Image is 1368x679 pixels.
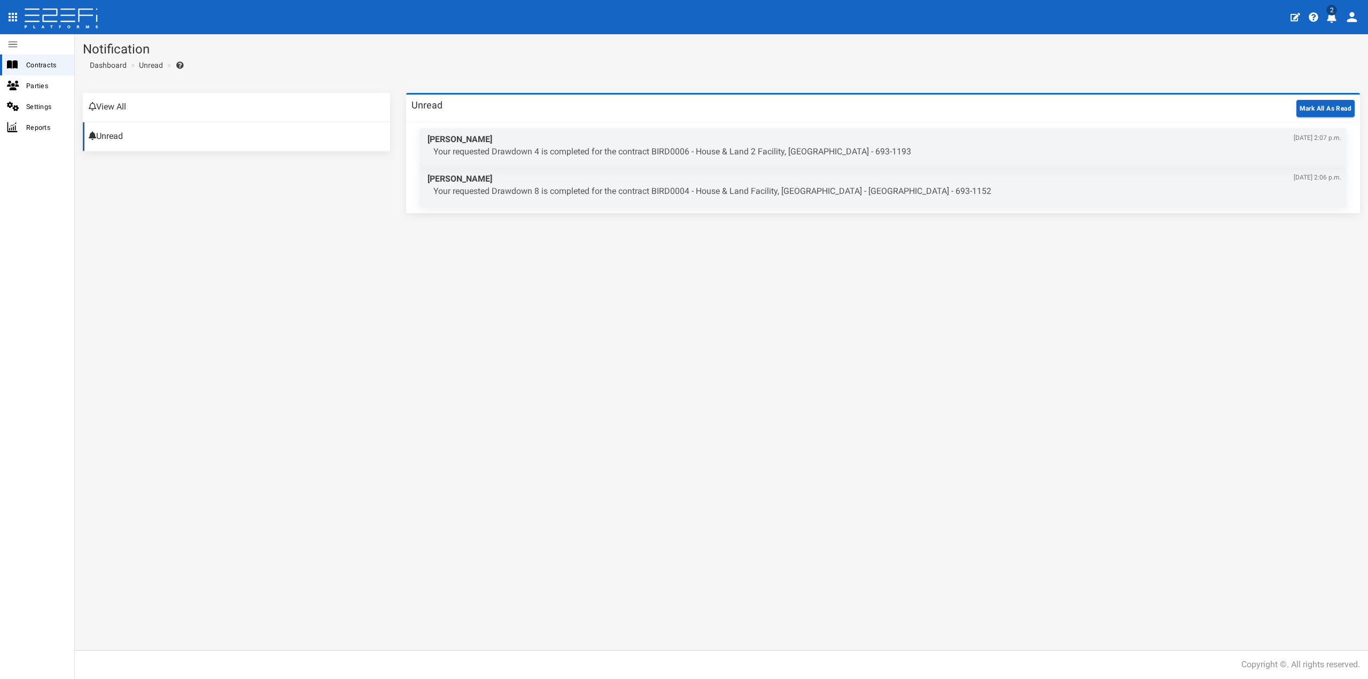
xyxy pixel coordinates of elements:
[83,42,1360,56] h1: Notification
[26,80,66,92] span: Parties
[26,121,66,134] span: Reports
[1296,103,1355,113] a: Mark All As Read
[1296,100,1355,117] button: Mark All As Read
[428,173,1341,185] span: [PERSON_NAME]
[139,60,163,71] a: Unread
[85,60,127,71] a: Dashboard
[411,100,442,110] h3: Unread
[428,134,1341,146] span: [PERSON_NAME]
[419,128,1347,168] a: [PERSON_NAME][DATE] 2:07 p.m. Your requested Drawdown 4 is completed for the contract BIRD0006 - ...
[419,168,1347,207] a: [PERSON_NAME][DATE] 2:06 p.m. Your requested Drawdown 8 is completed for the contract BIRD0004 - ...
[83,122,390,151] a: Unread
[26,100,66,113] span: Settings
[1294,173,1341,182] span: [DATE] 2:06 p.m.
[83,93,390,122] a: View All
[85,61,127,69] span: Dashboard
[433,146,1341,158] p: Your requested Drawdown 4 is completed for the contract BIRD0006 - House & Land 2 Facility, [GEOG...
[1241,659,1360,671] div: Copyright ©. All rights reserved.
[433,185,1341,198] p: Your requested Drawdown 8 is completed for the contract BIRD0004 - House & Land Facility, [GEOGRA...
[26,59,66,71] span: Contracts
[1294,134,1341,143] span: [DATE] 2:07 p.m.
